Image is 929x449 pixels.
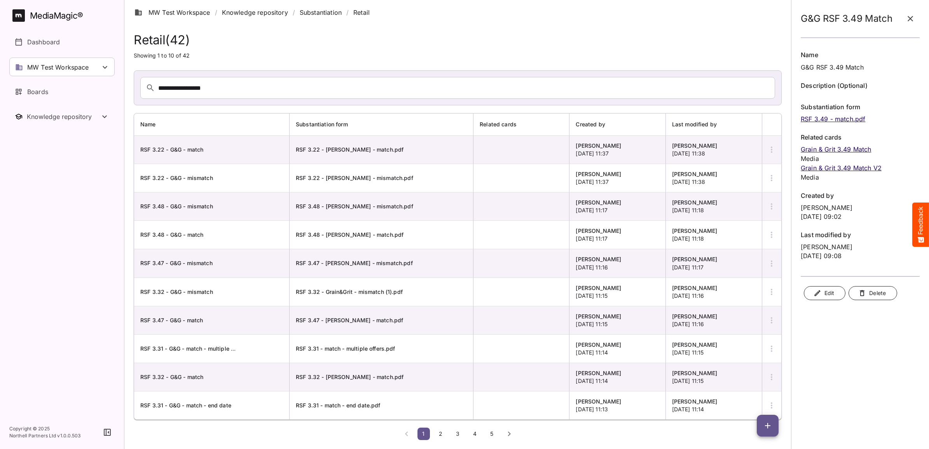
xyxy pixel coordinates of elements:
[801,163,920,173] p: Grain & Grit 3.49 Match V2
[576,398,621,405] span: [PERSON_NAME]
[9,107,115,126] nav: Knowledge repository
[296,317,403,323] span: RSF 3.47 - [PERSON_NAME] - match.pdf
[435,428,447,440] button: Page 2
[672,142,718,149] span: [PERSON_NAME]
[666,363,762,391] td: [DATE] 11:15
[9,425,81,432] p: Copyright © 2025
[346,8,349,17] span: /
[801,231,920,260] div: [PERSON_NAME] [DATE] 09:08
[452,428,464,440] button: Page 3
[801,51,920,59] label: Name
[576,171,621,177] span: [PERSON_NAME]
[569,391,665,419] td: [DATE] 11:13
[672,171,718,177] span: [PERSON_NAME]
[576,256,621,262] span: [PERSON_NAME]
[27,63,89,72] p: MW Test Workspace
[140,402,231,409] span: RSF 3.31 - G&G - match - end date
[666,249,762,278] td: [DATE] 11:17
[801,173,920,182] p: Media
[27,37,60,47] p: Dashboard
[140,374,203,380] span: RSF 3.32 - G&G - match
[140,317,203,323] span: RSF 3.47 - G&G - match
[666,136,762,164] td: [DATE] 11:38
[420,430,428,437] span: 1
[666,306,762,335] td: [DATE] 11:16
[666,164,762,192] td: [DATE] 11:38
[569,136,665,164] td: [DATE] 11:37
[576,370,621,376] span: [PERSON_NAME]
[296,374,403,380] span: RSF 3.32 - [PERSON_NAME] - match.pdf
[140,260,213,266] span: RSF 3.47 - G&G - mismatch
[222,8,288,17] a: Knowledge repository
[140,345,246,352] span: RSF 3.31 - G&G - match - multiple offers
[569,221,665,249] td: [DATE] 11:17
[9,432,81,439] p: Northell Partners Ltd v 1.0.0.503
[503,428,515,440] button: Next page
[672,256,718,262] span: [PERSON_NAME]
[666,278,762,306] td: [DATE] 11:16
[471,430,479,437] span: 4
[30,9,83,22] div: MediaMagic ®
[569,363,665,391] td: [DATE] 11:14
[296,260,413,266] span: RSF 3.47 - [PERSON_NAME] - mismatch.pdf
[134,33,782,47] h1: Retail ( 42 )
[860,288,886,298] span: Delete
[569,249,665,278] td: [DATE] 11:16
[672,398,718,405] span: [PERSON_NAME]
[569,192,665,221] td: [DATE] 11:17
[296,345,395,352] span: RSF 3.31 - match - multiple offers.pdf
[576,285,621,291] span: [PERSON_NAME]
[296,402,381,409] span: RSF 3.31 - match - end date.pdf
[140,203,213,210] span: RSF 3.48 - G&G - mismatch
[801,154,920,163] p: Media
[140,175,213,181] span: RSF 3.22 - G&G - mismatch
[672,341,718,348] span: [PERSON_NAME]
[815,288,834,298] span: Edit
[486,428,498,440] button: Page 5
[12,9,115,22] a: MediaMagic®
[801,103,920,112] label: Substantiation form
[569,164,665,192] td: [DATE] 11:37
[672,120,727,129] span: Last modified by
[296,231,403,238] span: RSF 3.48 - [PERSON_NAME] - match.pdf
[437,430,445,437] span: 2
[140,288,213,295] span: RSF 3.32 - G&G - mismatch
[454,430,462,437] span: 3
[672,199,718,206] span: [PERSON_NAME]
[672,313,718,320] span: [PERSON_NAME]
[801,191,920,200] label: Created by
[576,313,621,320] span: [PERSON_NAME]
[801,145,920,154] p: Grain & Grit 3.49 Match
[576,341,621,348] span: [PERSON_NAME]
[293,8,295,17] span: /
[666,391,762,419] td: [DATE] 11:14
[296,288,403,295] span: RSF 3.32 - Grain&Grit - mismatch (1).pdf
[804,286,845,300] button: Edit
[849,286,897,300] button: Delete
[801,13,892,24] h2: G&G RSF 3.49 Match
[912,203,929,247] button: Feedback
[140,146,203,153] span: RSF 3.22 - G&G - match
[9,82,115,101] a: Boards
[569,335,665,363] td: [DATE] 11:14
[576,142,621,149] span: [PERSON_NAME]
[140,231,203,238] span: RSF 3.48 - G&G - match
[300,8,342,17] a: Substantiation
[290,114,473,136] th: Substantiation form
[801,81,920,90] label: Description (Optional)
[27,113,100,121] div: Knowledge repository
[134,8,210,17] a: MW Test Workspace
[569,306,665,335] td: [DATE] 11:15
[296,203,413,210] span: RSF 3.48 - [PERSON_NAME] - mismatch.pdf
[296,146,403,153] span: RSF 3.22 - [PERSON_NAME] - match.pdf
[576,227,621,234] span: [PERSON_NAME]
[27,87,48,96] p: Boards
[801,231,920,239] label: Last modified by
[801,191,920,221] div: [PERSON_NAME] [DATE] 09:02
[469,428,481,440] button: Page 4
[801,133,920,142] label: Related cards
[801,63,864,72] p: G&G RSF 3.49 Match
[666,192,762,221] td: [DATE] 11:18
[9,33,115,51] a: Dashboard
[569,278,665,306] td: [DATE] 11:15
